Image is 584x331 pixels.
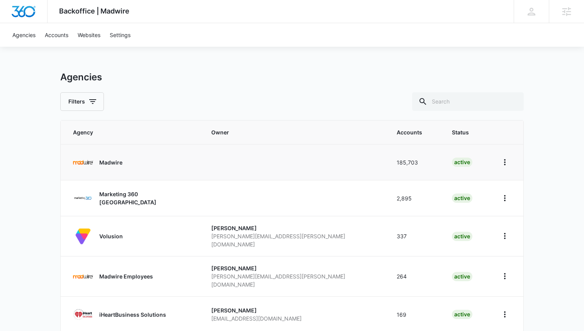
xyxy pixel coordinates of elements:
[211,314,378,323] p: [EMAIL_ADDRESS][DOMAIN_NAME]
[499,230,511,242] button: Home
[99,272,153,280] p: Madwire Employees
[211,128,378,136] span: Owner
[452,194,472,203] div: active
[73,23,105,47] a: Websites
[59,7,129,15] span: Backoffice | Madwire
[8,23,40,47] a: Agencies
[211,272,378,289] p: [PERSON_NAME][EMAIL_ADDRESS][PERSON_NAME][DOMAIN_NAME]
[387,216,443,256] td: 337
[499,308,511,321] button: Home
[105,23,135,47] a: Settings
[73,226,193,246] a: Volusion
[99,232,123,240] p: Volusion
[73,266,193,287] a: Madwire Employees
[452,128,469,136] span: Status
[499,270,511,282] button: Home
[452,310,472,319] div: active
[40,23,73,47] a: Accounts
[452,272,472,281] div: active
[60,71,102,83] h1: Agencies
[397,128,422,136] span: Accounts
[73,188,193,208] a: Marketing 360 [GEOGRAPHIC_DATA]
[387,144,443,180] td: 185,703
[99,190,193,206] p: Marketing 360 [GEOGRAPHIC_DATA]
[211,264,378,272] p: [PERSON_NAME]
[73,304,193,324] a: iHeartBusiness Solutions
[60,92,104,111] button: Filters
[211,224,378,232] p: [PERSON_NAME]
[387,180,443,216] td: 2,895
[387,256,443,296] td: 264
[499,192,511,204] button: Home
[99,158,122,166] p: Madwire
[211,232,378,248] p: [PERSON_NAME][EMAIL_ADDRESS][PERSON_NAME][DOMAIN_NAME]
[211,306,378,314] p: [PERSON_NAME]
[99,311,166,319] p: iHeartBusiness Solutions
[499,156,511,168] button: Home
[452,158,472,167] div: active
[73,152,193,172] a: Madwire
[412,92,524,111] input: Search
[73,128,182,136] span: Agency
[452,232,472,241] div: active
